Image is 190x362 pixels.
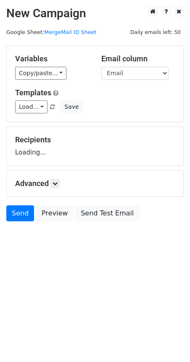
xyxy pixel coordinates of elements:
[15,54,89,63] h5: Variables
[15,135,175,144] h5: Recipients
[36,205,73,221] a: Preview
[127,29,184,35] a: Daily emails left: 50
[61,100,82,113] button: Save
[6,6,184,21] h2: New Campaign
[6,205,34,221] a: Send
[6,29,96,35] small: Google Sheet:
[75,205,139,221] a: Send Test Email
[15,100,47,113] a: Load...
[15,135,175,157] div: Loading...
[127,28,184,37] span: Daily emails left: 50
[15,179,175,188] h5: Advanced
[15,67,66,80] a: Copy/paste...
[101,54,175,63] h5: Email column
[15,88,51,97] a: Templates
[44,29,96,35] a: MergeMail ID Sheet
